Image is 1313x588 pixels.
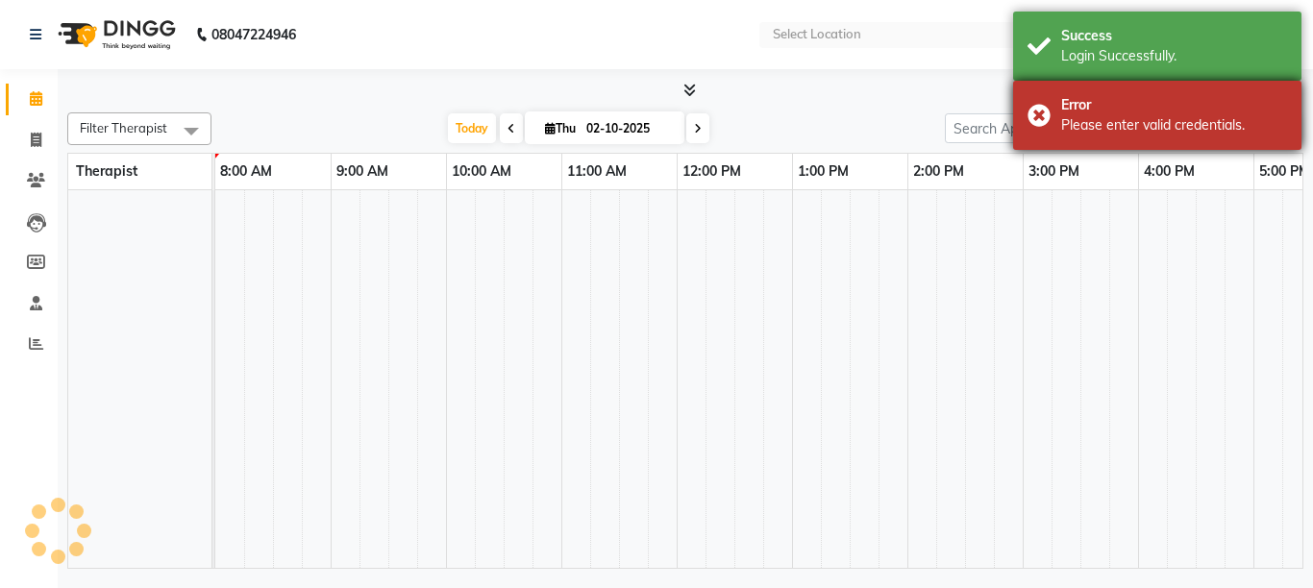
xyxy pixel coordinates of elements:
[447,158,516,185] a: 10:00 AM
[80,120,167,135] span: Filter Therapist
[793,158,854,185] a: 1:00 PM
[1061,46,1287,66] div: Login Successfully.
[49,8,181,61] img: logo
[76,162,137,180] span: Therapist
[1061,26,1287,46] div: Success
[773,25,861,44] div: Select Location
[215,158,277,185] a: 8:00 AM
[1061,115,1287,135] div: Please enter valid credentials.
[211,8,296,61] b: 08047224946
[1139,158,1200,185] a: 4:00 PM
[562,158,632,185] a: 11:00 AM
[540,121,581,135] span: Thu
[581,114,677,143] input: 2025-10-02
[908,158,969,185] a: 2:00 PM
[678,158,746,185] a: 12:00 PM
[332,158,393,185] a: 9:00 AM
[1061,95,1287,115] div: Error
[945,113,1113,143] input: Search Appointment
[1024,158,1084,185] a: 3:00 PM
[448,113,496,143] span: Today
